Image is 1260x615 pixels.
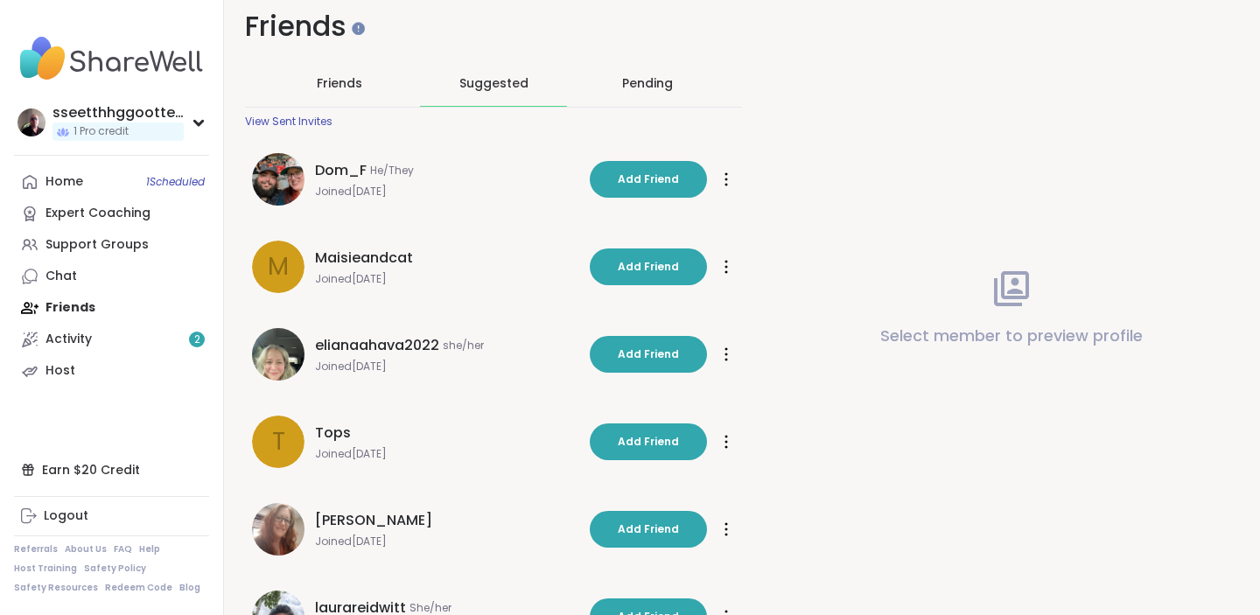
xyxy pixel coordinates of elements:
[252,503,304,556] img: dodi
[14,563,77,575] a: Host Training
[179,582,200,594] a: Blog
[14,28,209,89] img: ShareWell Nav Logo
[14,454,209,486] div: Earn $20 Credit
[459,74,528,92] span: Suggested
[315,423,351,444] span: Tops
[622,74,673,92] div: Pending
[252,153,304,206] img: Dom_F
[14,355,209,387] a: Host
[245,115,332,129] div: View Sent Invites
[315,360,579,374] span: Joined [DATE]
[590,511,707,548] button: Add Friend
[114,543,132,556] a: FAQ
[194,332,200,347] span: 2
[14,582,98,594] a: Safety Resources
[65,543,107,556] a: About Us
[45,236,149,254] div: Support Groups
[272,423,285,460] span: T
[84,563,146,575] a: Safety Policy
[315,160,367,181] span: Dom_F
[45,173,83,191] div: Home
[315,272,579,286] span: Joined [DATE]
[45,331,92,348] div: Activity
[315,248,413,269] span: Maisieandcat
[315,335,439,356] span: elianaahava2022
[590,248,707,285] button: Add Friend
[252,328,304,381] img: elianaahava2022
[146,175,205,189] span: 1 Scheduled
[14,261,209,292] a: Chat
[139,543,160,556] a: Help
[590,423,707,460] button: Add Friend
[14,543,58,556] a: Referrals
[45,205,150,222] div: Expert Coaching
[618,521,679,537] span: Add Friend
[268,248,289,285] span: M
[409,601,451,615] span: She/her
[45,362,75,380] div: Host
[45,268,77,285] div: Chat
[44,507,88,525] div: Logout
[315,447,579,461] span: Joined [DATE]
[73,124,129,139] span: 1 Pro credit
[105,582,172,594] a: Redeem Code
[443,339,484,353] span: she/her
[14,166,209,198] a: Home1Scheduled
[315,535,579,549] span: Joined [DATE]
[590,161,707,198] button: Add Friend
[14,198,209,229] a: Expert Coaching
[315,510,432,531] span: [PERSON_NAME]
[245,7,742,46] h1: Friends
[17,108,45,136] img: sseetthhggootteell
[618,346,679,362] span: Add Friend
[14,324,209,355] a: Activity2
[14,229,209,261] a: Support Groups
[52,103,184,122] div: sseetthhggootteell
[618,171,679,187] span: Add Friend
[14,500,209,532] a: Logout
[317,74,362,92] span: Friends
[352,22,365,35] iframe: Spotlight
[370,164,414,178] span: He/They
[590,336,707,373] button: Add Friend
[315,185,579,199] span: Joined [DATE]
[618,434,679,450] span: Add Friend
[880,324,1143,348] p: Select member to preview profile
[618,259,679,275] span: Add Friend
